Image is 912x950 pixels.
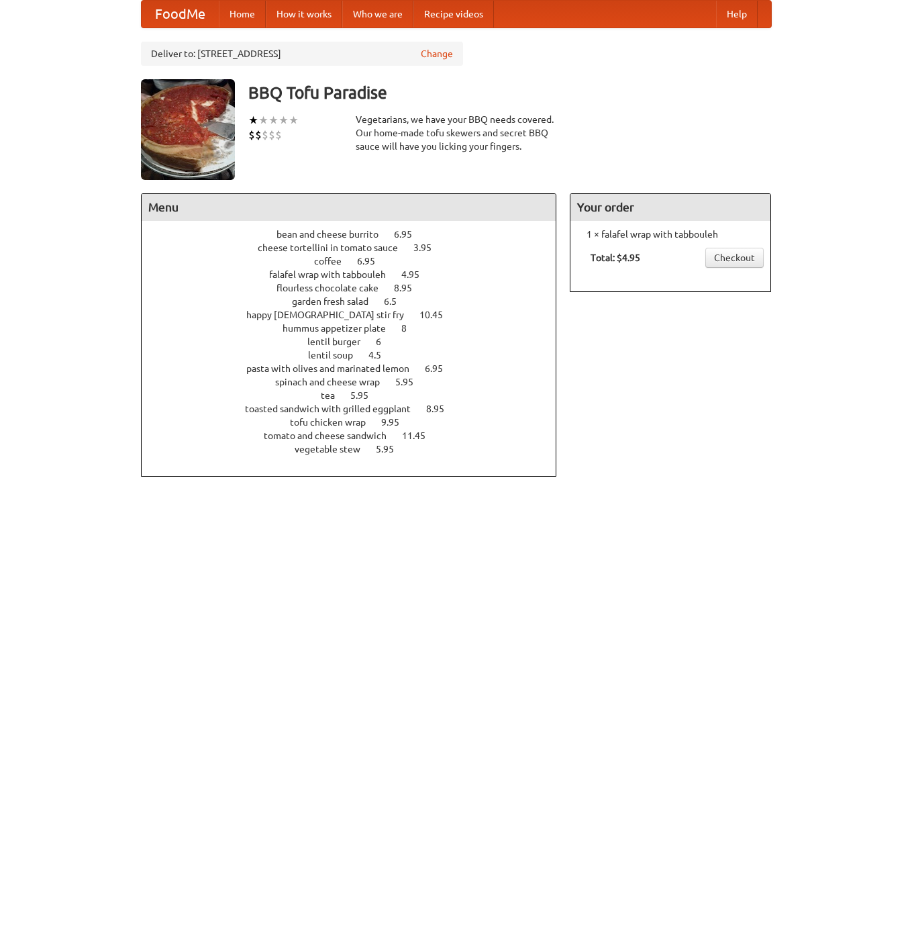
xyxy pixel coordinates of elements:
[321,390,348,401] span: tea
[425,363,456,374] span: 6.95
[577,228,764,241] li: 1 × falafel wrap with tabbouleh
[262,128,268,142] li: $
[276,229,392,240] span: bean and cheese burrito
[381,417,413,428] span: 9.95
[283,323,432,334] a: hummus appetizer plate 8
[246,310,468,320] a: happy [DEMOGRAPHIC_DATA] stir fry 10.45
[289,113,299,128] li: ★
[308,350,406,361] a: lentil soup 4.5
[426,403,458,414] span: 8.95
[276,229,437,240] a: bean and cheese burrito 6.95
[292,296,382,307] span: garden fresh salad
[402,430,439,441] span: 11.45
[248,128,255,142] li: $
[278,113,289,128] li: ★
[350,390,382,401] span: 5.95
[258,113,268,128] li: ★
[716,1,758,28] a: Help
[258,242,411,253] span: cheese tortellini in tomato sauce
[258,242,456,253] a: cheese tortellini in tomato sauce 3.95
[245,403,424,414] span: toasted sandwich with grilled eggplant
[219,1,266,28] a: Home
[295,444,419,455] a: vegetable stew 5.95
[307,336,406,347] a: lentil burger 6
[376,336,395,347] span: 6
[295,444,374,455] span: vegetable stew
[307,336,374,347] span: lentil burger
[141,42,463,66] div: Deliver to: [STREET_ADDRESS]
[246,363,468,374] a: pasta with olives and marinated lemon 6.95
[141,79,235,180] img: angular.jpg
[246,310,417,320] span: happy [DEMOGRAPHIC_DATA] stir fry
[275,128,282,142] li: $
[419,310,456,320] span: 10.45
[321,390,393,401] a: tea 5.95
[248,113,258,128] li: ★
[314,256,355,267] span: coffee
[394,229,425,240] span: 6.95
[356,113,557,153] div: Vegetarians, we have your BBQ needs covered. Our home-made tofu skewers and secret BBQ sauce will...
[142,194,556,221] h4: Menu
[248,79,772,106] h3: BBQ Tofu Paradise
[368,350,395,361] span: 4.5
[705,248,764,268] a: Checkout
[413,1,494,28] a: Recipe videos
[290,417,379,428] span: tofu chicken wrap
[142,1,219,28] a: FoodMe
[342,1,413,28] a: Who we are
[246,363,423,374] span: pasta with olives and marinated lemon
[421,47,453,60] a: Change
[269,269,399,280] span: falafel wrap with tabbouleh
[395,377,427,387] span: 5.95
[268,128,275,142] li: $
[264,430,450,441] a: tomato and cheese sandwich 11.45
[384,296,410,307] span: 6.5
[275,377,393,387] span: spinach and cheese wrap
[308,350,366,361] span: lentil soup
[376,444,407,455] span: 5.95
[413,242,445,253] span: 3.95
[264,430,400,441] span: tomato and cheese sandwich
[591,252,640,263] b: Total: $4.95
[268,113,278,128] li: ★
[255,128,262,142] li: $
[269,269,444,280] a: falafel wrap with tabbouleh 4.95
[401,269,433,280] span: 4.95
[275,377,438,387] a: spinach and cheese wrap 5.95
[283,323,399,334] span: hummus appetizer plate
[276,283,392,293] span: flourless chocolate cake
[357,256,389,267] span: 6.95
[292,296,421,307] a: garden fresh salad 6.5
[266,1,342,28] a: How it works
[290,417,424,428] a: tofu chicken wrap 9.95
[245,403,469,414] a: toasted sandwich with grilled eggplant 8.95
[276,283,437,293] a: flourless chocolate cake 8.95
[314,256,400,267] a: coffee 6.95
[401,323,420,334] span: 8
[570,194,770,221] h4: Your order
[394,283,425,293] span: 8.95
